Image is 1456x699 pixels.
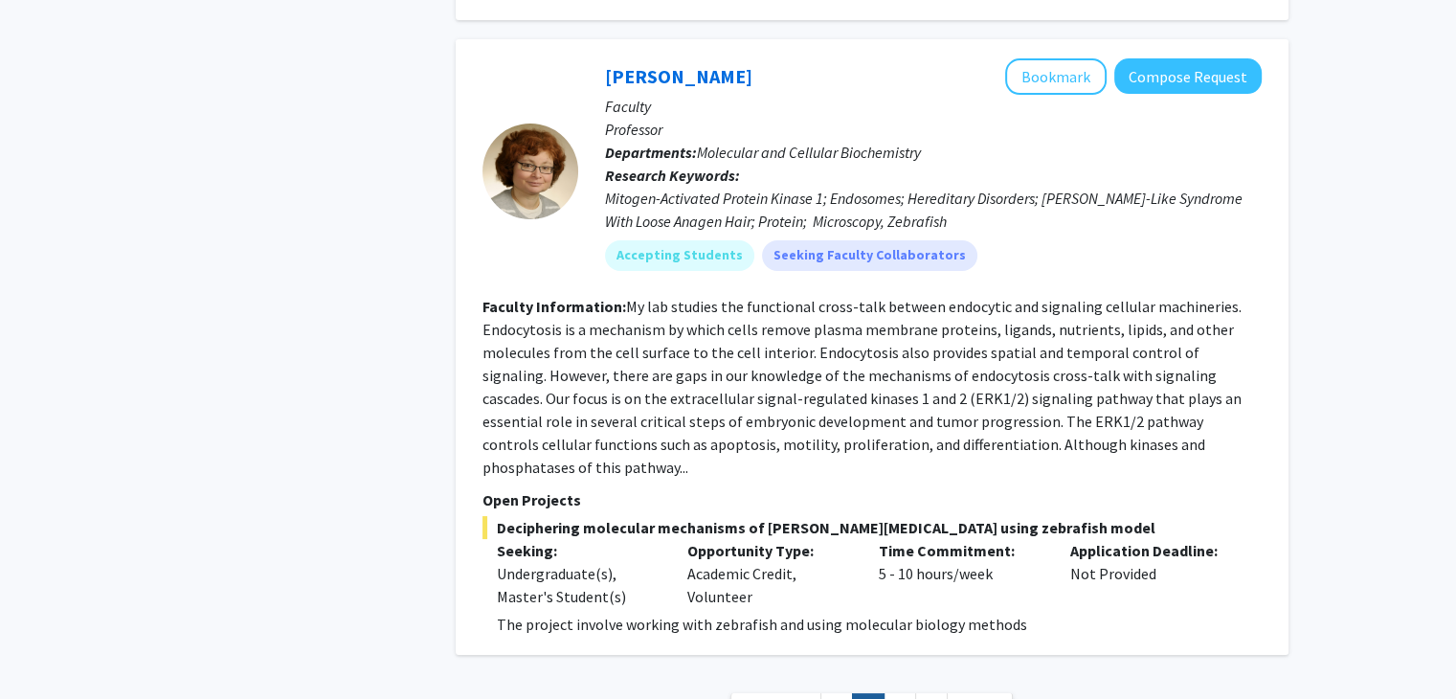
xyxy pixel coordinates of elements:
p: Seeking: [497,539,660,562]
div: Undergraduate(s), Master's Student(s) [497,562,660,608]
button: Compose Request to Emilia Galperin [1114,58,1262,94]
b: Departments: [605,143,697,162]
div: Mitogen-Activated Protein Kinase 1; Endosomes; Hereditary Disorders; [PERSON_NAME]-Like Syndrome ... [605,187,1262,233]
div: Academic Credit, Volunteer [673,539,864,608]
a: [PERSON_NAME] [605,64,752,88]
p: Application Deadline: [1070,539,1233,562]
mat-chip: Accepting Students [605,240,754,271]
mat-chip: Seeking Faculty Collaborators [762,240,977,271]
button: Add Emilia Galperin to Bookmarks [1005,58,1107,95]
p: The project involve working with zebrafish and using molecular biology methods [497,613,1262,636]
p: Faculty [605,95,1262,118]
span: Deciphering molecular mechanisms of [PERSON_NAME][MEDICAL_DATA] using zebrafish model [482,516,1262,539]
span: Molecular and Cellular Biochemistry [697,143,921,162]
b: Research Keywords: [605,166,740,185]
div: 5 - 10 hours/week [864,539,1056,608]
p: Open Projects [482,488,1262,511]
iframe: Chat [14,613,81,685]
p: Professor [605,118,1262,141]
div: Not Provided [1056,539,1247,608]
p: Opportunity Type: [687,539,850,562]
fg-read-more: My lab studies the functional cross-talk between endocytic and signaling cellular machineries. En... [482,297,1242,477]
p: Time Commitment: [879,539,1042,562]
b: Faculty Information: [482,297,626,316]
